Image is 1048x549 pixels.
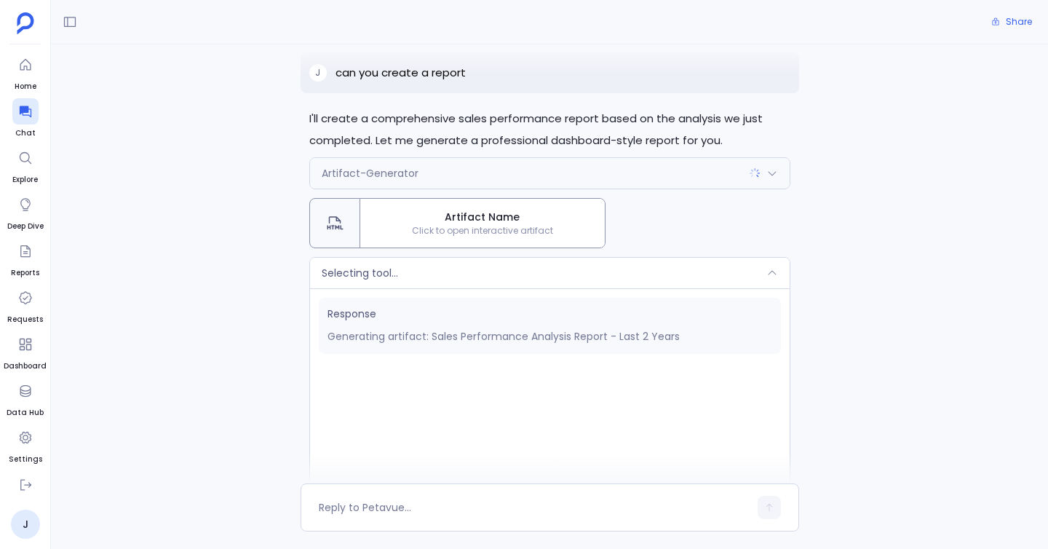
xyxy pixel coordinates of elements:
[17,12,34,34] img: petavue logo
[9,454,42,465] span: Settings
[4,360,47,372] span: Dashboard
[982,12,1041,32] button: Share
[309,108,790,151] p: I'll create a comprehensive sales performance report based on the analysis we just completed. Let...
[12,81,39,92] span: Home
[11,238,39,279] a: Reports
[327,328,772,345] p: Generating artifact: Sales Performance Analysis Report - Last 2 Years
[11,510,40,539] a: J
[360,225,605,237] span: Click to open interactive artifact
[9,424,42,465] a: Settings
[7,314,43,325] span: Requests
[366,210,599,225] span: Artifact Name
[11,267,39,279] span: Reports
[12,174,39,186] span: Explore
[7,407,44,419] span: Data Hub
[309,198,606,248] button: Artifact NameClick to open interactive artifact
[12,145,39,186] a: Explore
[322,266,398,280] span: Selecting tool...
[7,221,44,232] span: Deep Dive
[12,127,39,139] span: Chat
[4,331,47,372] a: Dashboard
[12,98,39,139] a: Chat
[327,307,772,322] span: Response
[7,191,44,232] a: Deep Dive
[322,166,418,181] span: Artifact-Generator
[7,285,43,325] a: Requests
[12,52,39,92] a: Home
[7,378,44,419] a: Data Hub
[1006,16,1032,28] span: Share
